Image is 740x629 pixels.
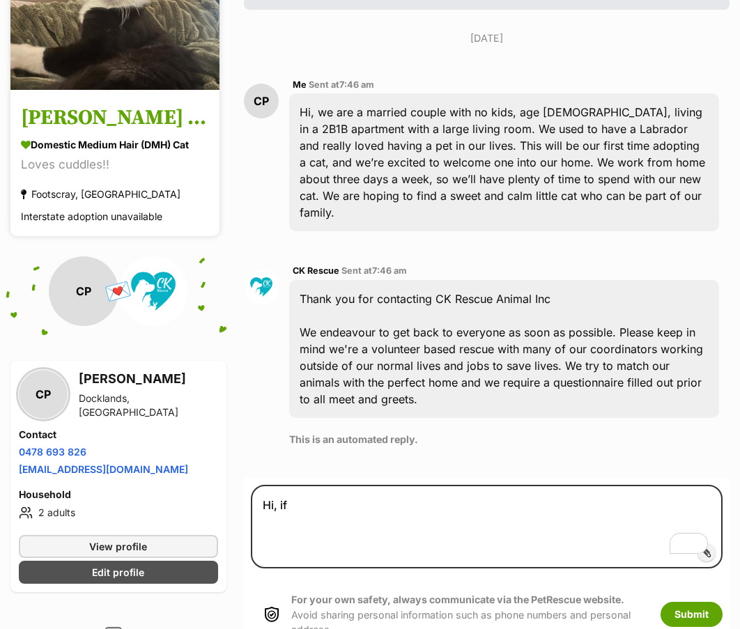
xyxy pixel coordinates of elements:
[21,185,180,203] div: Footscray, [GEOGRAPHIC_DATA]
[21,102,209,134] h3: [PERSON_NAME] 🐾
[79,391,218,419] div: Docklands, [GEOGRAPHIC_DATA]
[19,463,188,475] a: [EMAIL_ADDRESS][DOMAIN_NAME]
[293,79,307,90] span: Me
[244,270,279,304] img: CK Rescue profile pic
[49,256,118,326] div: CP
[19,428,218,442] h4: Contact
[118,256,188,326] img: CK Rescue profile pic
[21,137,209,152] div: Domestic Medium Hair (DMH) Cat
[341,265,407,276] span: Sent at
[372,265,407,276] span: 7:46 am
[251,485,723,568] textarea: To enrich screen reader interactions, please activate Accessibility in Grammarly extension settings
[10,92,219,236] a: [PERSON_NAME] 🐾 Domestic Medium Hair (DMH) Cat Loves cuddles!! Footscray, [GEOGRAPHIC_DATA] Inter...
[21,155,209,174] div: Loves cuddles!!
[293,265,339,276] span: CK Rescue
[291,593,624,605] strong: For your own safety, always communicate via the PetRescue website.
[19,535,218,558] a: View profile
[244,84,279,118] div: CP
[19,370,68,419] div: CP
[19,561,218,584] a: Edit profile
[79,369,218,389] h3: [PERSON_NAME]
[92,565,144,580] span: Edit profile
[661,602,723,627] button: Submit
[21,210,162,222] span: Interstate adoption unavailable
[102,277,134,306] span: 💌
[19,488,218,502] h4: Household
[289,280,719,418] div: Thank you for contacting CK Rescue Animal Inc We endeavour to get back to everyone as soon as pos...
[339,79,374,90] span: 7:46 am
[89,539,147,554] span: View profile
[289,432,719,446] p: This is an automated reply.
[244,31,730,45] p: [DATE]
[309,79,374,90] span: Sent at
[19,504,218,521] li: 2 adults
[19,446,86,458] a: 0478 693 826
[289,93,719,231] div: Hi, we are a married couple with no kids, age [DEMOGRAPHIC_DATA], living in a 2B1B apartment with...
